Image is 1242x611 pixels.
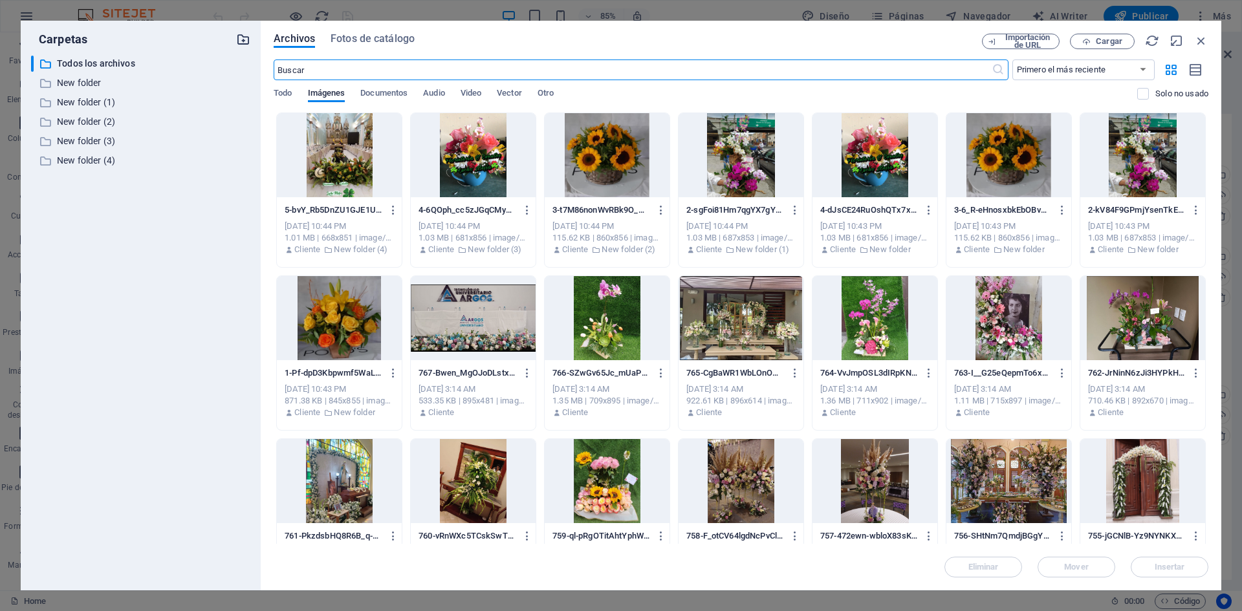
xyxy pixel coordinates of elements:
[686,204,783,216] p: 2-sgFoi81Hm7qgYX7gYKKP3Q.png
[285,407,394,418] div: Por: Cliente | Carpeta: New folder
[1088,204,1185,216] p: 2-kV84F9GPmjYsenTkEb3U5A.png
[1096,38,1122,45] span: Cargar
[419,220,528,232] div: [DATE] 10:44 PM
[236,32,250,47] i: Crear carpeta
[696,244,722,255] p: Cliente
[274,85,292,103] span: Todo
[964,407,990,418] p: Cliente
[1001,34,1054,49] span: Importación de URL
[1088,232,1197,244] div: 1.03 MB | 687x853 | image/png
[552,367,649,379] p: 766-SZwGv65Jc_mUaPQA4YP_lw.png
[31,133,250,149] div: New folder (3)
[982,34,1060,49] button: Importación de URL
[428,244,454,255] p: Cliente
[1137,244,1178,255] p: New folder
[31,31,87,48] p: Carpetas
[57,95,226,110] p: New folder (1)
[285,204,382,216] p: 5-bvY_Rb5DnZU1GJE1UPUGww.png
[57,76,226,91] p: New folder
[869,244,910,255] p: New folder
[31,114,250,130] div: New folder (2)
[820,232,930,244] div: 1.03 MB | 681x856 | image/png
[552,220,662,232] div: [DATE] 10:44 PM
[954,395,1063,407] div: 1.11 MB | 715x897 | image/png
[954,383,1063,395] div: [DATE] 3:14 AM
[686,530,783,542] p: 758-F_otCV64lgdNcPvClMm4hw.png
[552,244,662,255] div: Por: Cliente | Carpeta: New folder (2)
[1088,244,1197,255] div: Por: Cliente | Carpeta: New folder
[285,367,382,379] p: 1-Pf-dpD3Kbpwmf5WaLNtD-Q.png
[461,85,481,103] span: Video
[497,85,522,103] span: Vector
[820,530,917,542] p: 757-472ewn-wbloX83sKANFThQ.png
[820,383,930,395] div: [DATE] 3:14 AM
[1194,34,1208,48] i: Cerrar
[964,244,990,255] p: Cliente
[686,395,796,407] div: 922.61 KB | 896x614 | image/png
[1098,407,1124,418] p: Cliente
[334,244,387,255] p: New folder (4)
[552,395,662,407] div: 1.35 MB | 709x895 | image/png
[285,244,394,255] div: Por: Cliente | Carpeta: New folder (4)
[274,31,315,47] span: Archivos
[31,94,250,111] div: New folder (1)
[954,367,1051,379] p: 763-I__G25eQepmTo6xLM0qN0Q.png
[423,85,444,103] span: Audio
[552,232,662,244] div: 115.62 KB | 860x856 | image/jpeg
[696,407,722,418] p: Cliente
[334,407,375,418] p: New folder
[331,31,415,47] span: Fotos de catálogo
[31,153,250,169] div: New folder (4)
[419,395,528,407] div: 533.35 KB | 895x481 | image/png
[285,232,394,244] div: 1.01 MB | 668x851 | image/png
[830,244,856,255] p: Cliente
[419,367,516,379] p: 767-Bwen_MgOJoDLstx5w49s7w.png
[31,75,250,91] div: New folder
[954,232,1063,244] div: 115.62 KB | 860x856 | image/jpeg
[735,244,789,255] p: New folder (1)
[562,244,588,255] p: Cliente
[274,59,991,80] input: Buscar
[602,244,655,255] p: New folder (2)
[1155,88,1208,100] p: Solo muestra los archivos que no están usándose en el sitio web. Los archivos añadidos durante es...
[1088,530,1185,542] p: 755-jGCNlB-Yz9NYNKXZfQez7g.png
[686,383,796,395] div: [DATE] 3:14 AM
[820,367,917,379] p: 764-VvJmpOSL3dIRpKNOGcfPxQ.png
[820,395,930,407] div: 1.36 MB | 711x902 | image/png
[1088,383,1197,395] div: [DATE] 3:14 AM
[1088,367,1185,379] p: 762-JrNinN6zJi3HYPkHTfxtyQ.png
[820,220,930,232] div: [DATE] 10:43 PM
[285,395,394,407] div: 871.38 KB | 845x855 | image/png
[830,407,856,418] p: Cliente
[954,530,1051,542] p: 756-SHtNm7QmdjBGgYp7bZHYWg.png
[285,530,382,542] p: 761-PkzdsbHQ8R6B_q-_F_jKGA.png
[419,383,528,395] div: [DATE] 3:14 AM
[552,383,662,395] div: [DATE] 3:14 AM
[562,407,588,418] p: Cliente
[294,407,320,418] p: Cliente
[1145,34,1159,48] i: Volver a cargar
[468,244,521,255] p: New folder (3)
[552,530,649,542] p: 759-ql-pRgOTitAhtYphWe9FIg.png
[1070,34,1135,49] button: Cargar
[954,244,1063,255] div: Por: Cliente | Carpeta: New folder
[820,204,917,216] p: 4-dJsCE24RuOshQTx7xhC0tw.png
[538,85,554,103] span: Otro
[360,85,408,103] span: Documentos
[686,367,783,379] p: 765-CgBaWR1WbLOnOGdTmngTwA.png
[552,204,649,216] p: 3-t7M86nonWvRBk9O_NPCcTg.jpg
[308,85,345,103] span: Imágenes
[428,407,454,418] p: Cliente
[419,244,528,255] div: Por: Cliente | Carpeta: New folder (3)
[285,220,394,232] div: [DATE] 10:44 PM
[294,244,320,255] p: Cliente
[1098,244,1124,255] p: Cliente
[285,383,394,395] div: [DATE] 10:43 PM
[57,114,226,129] p: New folder (2)
[686,232,796,244] div: 1.03 MB | 687x853 | image/png
[57,56,226,71] p: Todos los archivos
[820,244,930,255] div: Por: Cliente | Carpeta: New folder
[419,232,528,244] div: 1.03 MB | 681x856 | image/png
[57,153,226,168] p: New folder (4)
[1170,34,1184,48] i: Minimizar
